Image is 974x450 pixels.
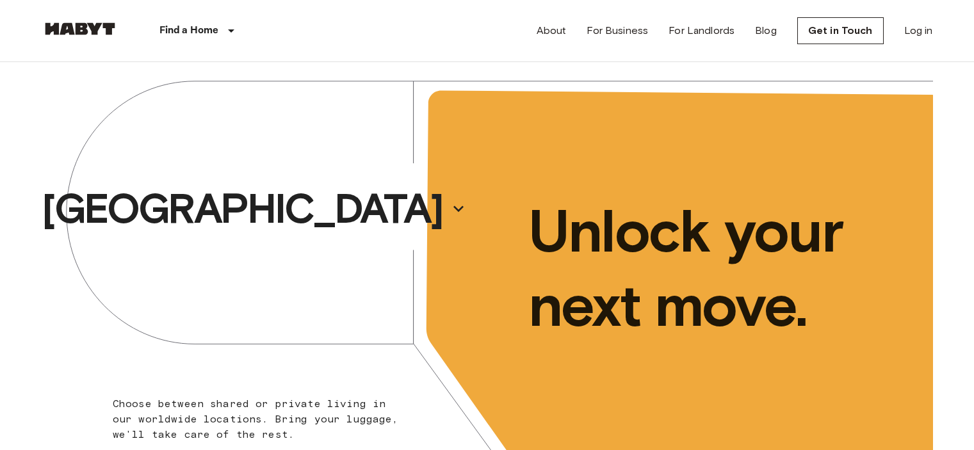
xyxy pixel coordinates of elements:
[113,396,407,442] p: Choose between shared or private living in our worldwide locations. Bring your luggage, we'll tak...
[797,17,884,44] a: Get in Touch
[669,23,735,38] a: For Landlords
[537,23,567,38] a: About
[587,23,648,38] a: For Business
[528,194,913,342] p: Unlock your next move.
[904,23,933,38] a: Log in
[37,179,471,238] button: [GEOGRAPHIC_DATA]
[42,22,118,35] img: Habyt
[42,183,442,234] p: [GEOGRAPHIC_DATA]
[755,23,777,38] a: Blog
[159,23,219,38] p: Find a Home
